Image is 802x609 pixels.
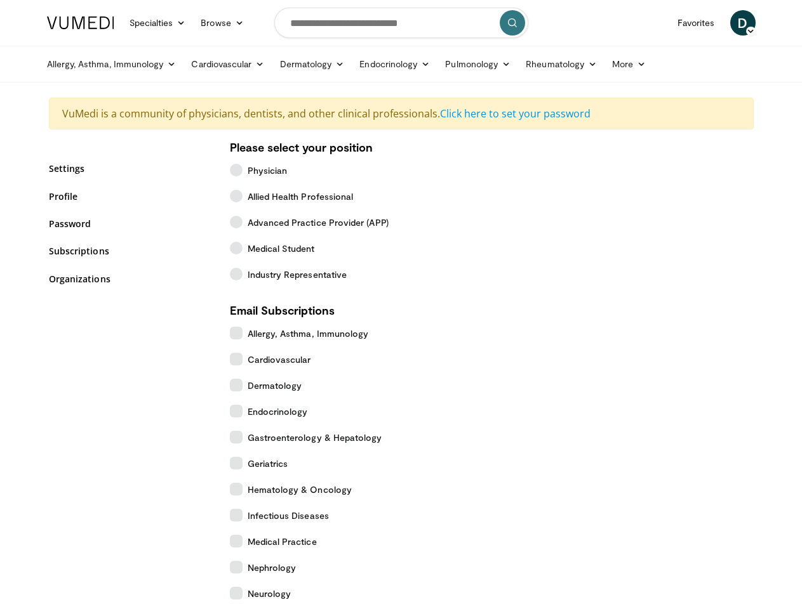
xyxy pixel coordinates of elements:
span: Endocrinology [248,405,308,418]
a: Profile [49,190,211,203]
a: Endocrinology [352,51,438,77]
a: Subscriptions [49,244,211,258]
a: Settings [49,162,211,175]
span: Allied Health Professional [248,190,354,203]
a: Favorites [670,10,723,36]
a: D [730,10,756,36]
img: VuMedi Logo [47,16,114,29]
a: Browse [193,10,251,36]
a: Pulmonology [438,51,518,77]
a: More [605,51,653,77]
span: Hematology & Oncology [248,483,352,496]
strong: Email Subscriptions [230,303,335,317]
strong: Please select your position [230,140,373,154]
a: Dermatology [272,51,352,77]
span: Cardiovascular [248,353,311,366]
span: Geriatrics [248,457,288,470]
a: Allergy, Asthma, Immunology [39,51,184,77]
a: Click here to set your password [440,107,591,121]
div: VuMedi is a community of physicians, dentists, and other clinical professionals. [49,98,754,129]
span: Nephrology [248,561,297,574]
span: Advanced Practice Provider (APP) [248,216,389,229]
span: Neurology [248,587,291,600]
a: Rheumatology [518,51,605,77]
span: Medical Student [248,242,315,255]
span: Dermatology [248,379,302,392]
span: Allergy, Asthma, Immunology [248,327,369,340]
input: Search topics, interventions [274,8,528,38]
span: Gastroenterology & Hepatology [248,431,382,444]
span: Physician [248,164,288,177]
span: Infectious Diseases [248,509,329,522]
a: Specialties [122,10,194,36]
span: Medical Practice [248,535,317,548]
span: Industry Representative [248,268,347,281]
a: Organizations [49,272,211,285]
a: Cardiovascular [184,51,272,77]
a: Password [49,217,211,230]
